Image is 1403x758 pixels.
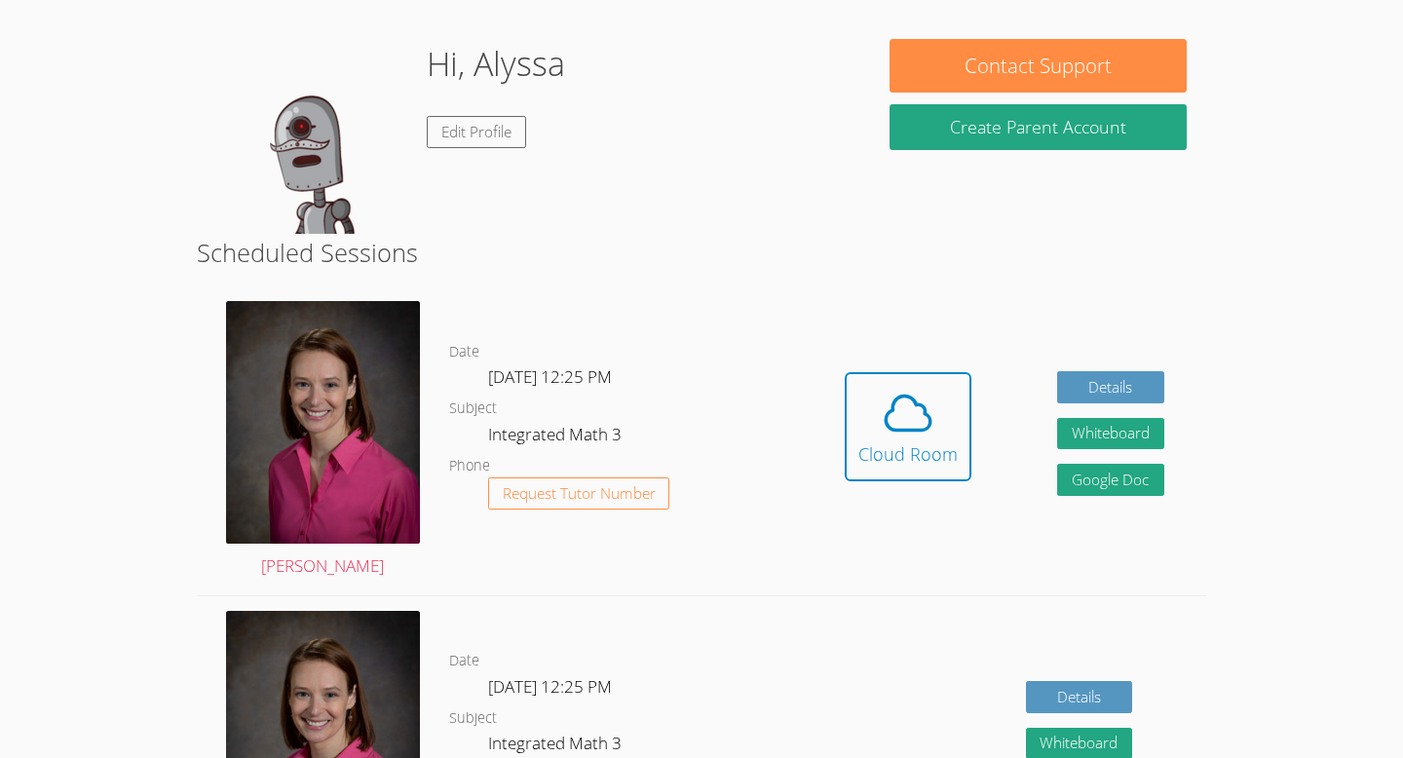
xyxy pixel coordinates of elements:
[427,39,565,89] h1: Hi, Alyssa
[449,340,479,364] dt: Date
[449,649,479,673] dt: Date
[890,104,1186,150] button: Create Parent Account
[449,397,497,421] dt: Subject
[216,39,411,234] img: default.png
[845,372,971,481] button: Cloud Room
[197,234,1207,271] h2: Scheduled Sessions
[488,675,612,698] span: [DATE] 12:25 PM
[503,486,656,501] span: Request Tutor Number
[858,440,958,468] div: Cloud Room
[226,301,420,581] a: [PERSON_NAME]
[427,116,526,148] a: Edit Profile
[488,421,626,454] dd: Integrated Math 3
[1026,681,1133,713] a: Details
[488,365,612,388] span: [DATE] 12:25 PM
[449,454,490,478] dt: Phone
[449,706,497,731] dt: Subject
[1057,418,1164,450] button: Whiteboard
[226,301,420,544] img: Miller_Becky_headshot%20(3).jpg
[1057,371,1164,403] a: Details
[890,39,1186,93] button: Contact Support
[1057,464,1164,496] a: Google Doc
[488,477,670,510] button: Request Tutor Number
